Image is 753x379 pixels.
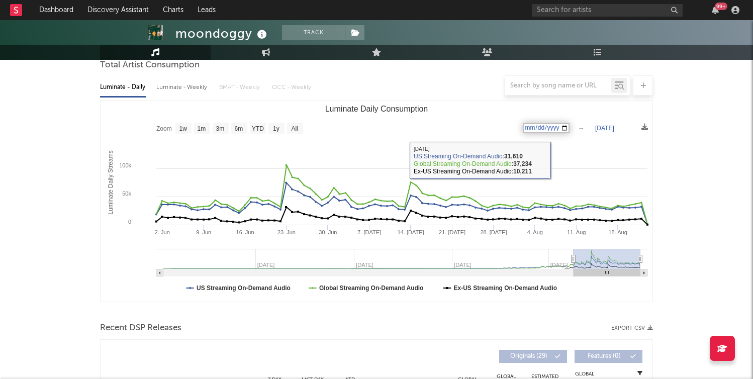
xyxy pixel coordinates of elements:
[273,125,279,132] text: 1y
[567,229,586,235] text: 11. Aug
[175,25,269,42] div: moondoggy
[611,325,653,331] button: Export CSV
[454,285,557,292] text: Ex-US Streaming On-Demand Audio
[439,229,465,235] text: 21. [DATE]
[235,125,243,132] text: 6m
[216,125,225,132] text: 3m
[179,125,187,132] text: 1w
[128,219,131,225] text: 0
[595,125,614,132] text: [DATE]
[155,229,170,235] text: 2. Jun
[100,322,181,334] span: Recent DSP Releases
[712,6,719,14] button: 99+
[506,353,552,359] span: Originals ( 29 )
[197,285,291,292] text: US Streaming On-Demand Audio
[325,105,428,113] text: Luminate Daily Consumption
[581,353,627,359] span: Features ( 0 )
[578,125,584,132] text: →
[499,350,567,363] button: Originals(29)
[319,229,337,235] text: 30. Jun
[575,350,642,363] button: Features(0)
[107,150,114,214] text: Luminate Daily Streams
[532,4,683,17] input: Search for artists
[357,229,381,235] text: 7. [DATE]
[480,229,507,235] text: 28. [DATE]
[282,25,345,40] button: Track
[122,191,131,197] text: 50k
[505,82,611,90] input: Search by song name or URL
[198,125,206,132] text: 1m
[319,285,424,292] text: Global Streaming On-Demand Audio
[715,3,727,10] div: 99 +
[291,125,298,132] text: All
[252,125,264,132] text: YTD
[398,229,424,235] text: 14. [DATE]
[608,229,627,235] text: 18. Aug
[196,229,211,235] text: 9. Jun
[156,125,172,132] text: Zoom
[277,229,296,235] text: 23. Jun
[119,162,131,168] text: 100k
[236,229,254,235] text: 16. Jun
[101,101,652,302] svg: Luminate Daily Consumption
[100,59,200,71] span: Total Artist Consumption
[527,229,543,235] text: 4. Aug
